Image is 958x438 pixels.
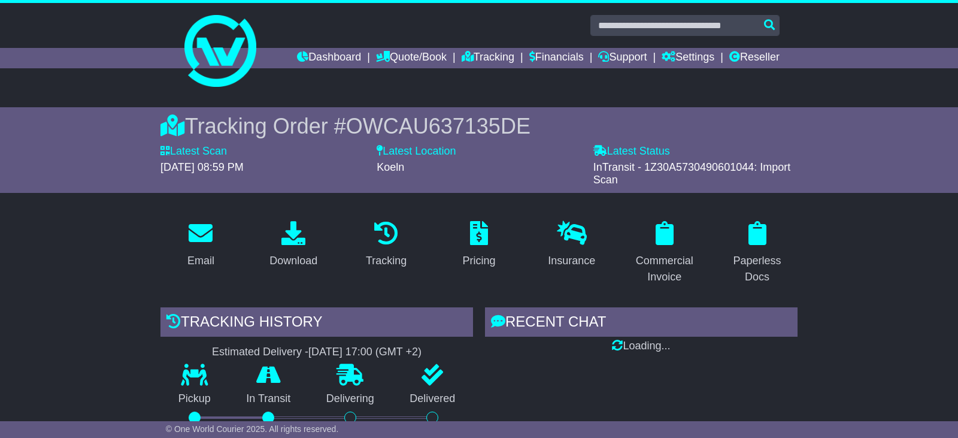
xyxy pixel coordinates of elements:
div: Tracking Order # [160,113,798,139]
label: Latest Status [593,145,670,158]
a: Support [598,48,647,68]
div: [DATE] 17:00 (GMT +2) [308,346,422,359]
a: Dashboard [297,48,361,68]
span: OWCAU637135DE [346,114,530,138]
p: Delivered [392,392,474,406]
a: Commercial Invoice [624,217,705,289]
label: Latest Location [377,145,456,158]
a: Financials [529,48,584,68]
div: Loading... [485,340,798,353]
div: Paperless Docs [724,253,790,285]
span: © One World Courier 2025. All rights reserved. [166,424,339,434]
div: Pricing [462,253,495,269]
p: Pickup [160,392,229,406]
a: Download [262,217,325,273]
div: Download [269,253,317,269]
a: Reseller [729,48,780,68]
label: Latest Scan [160,145,227,158]
p: Delivering [308,392,392,406]
p: In Transit [229,392,309,406]
span: InTransit - 1Z30A5730490601044: Import Scan [593,161,791,186]
a: Email [180,217,222,273]
a: Quote/Book [376,48,447,68]
span: [DATE] 08:59 PM [160,161,244,173]
a: Tracking [358,217,414,273]
div: Tracking history [160,307,473,340]
a: Tracking [462,48,514,68]
a: Pricing [454,217,503,273]
a: Insurance [540,217,603,273]
a: Settings [662,48,714,68]
div: Insurance [548,253,595,269]
div: RECENT CHAT [485,307,798,340]
span: Koeln [377,161,404,173]
div: Email [187,253,214,269]
div: Commercial Invoice [632,253,697,285]
div: Estimated Delivery - [160,346,473,359]
a: Paperless Docs [717,217,798,289]
div: Tracking [366,253,407,269]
